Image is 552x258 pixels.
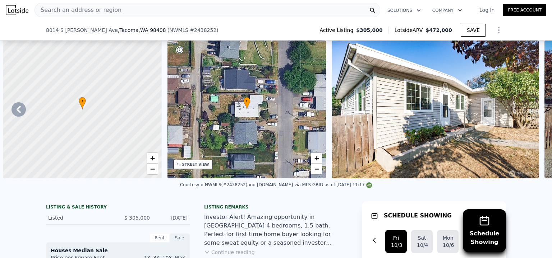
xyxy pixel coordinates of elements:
[427,4,468,17] button: Company
[463,209,506,252] button: ScheduleShowing
[443,241,453,249] div: 10/6
[461,24,486,37] button: SAVE
[382,4,427,17] button: Solutions
[417,234,427,241] div: Sat
[46,27,118,34] span: 8014 S [PERSON_NAME] Ave
[391,241,401,249] div: 10/3
[385,230,407,253] button: Fri10/3
[167,27,218,34] div: ( )
[6,5,28,15] img: Lotside
[150,154,155,163] span: +
[180,182,372,187] div: Courtesy of NWMLS (#2438252) and [DOMAIN_NAME] via MLS GRID as of [DATE] 11:17
[314,154,319,163] span: +
[417,241,427,249] div: 10/4
[437,230,459,253] button: Mon10/6
[79,97,86,109] div: •
[411,230,433,253] button: Sat10/4
[51,247,185,254] div: Houses Median Sale
[314,164,319,173] span: −
[443,234,453,241] div: Mon
[395,27,425,34] span: Lotside ARV
[169,27,188,33] span: NWMLS
[492,23,506,37] button: Show Options
[204,204,348,210] div: Listing remarks
[319,27,356,34] span: Active Listing
[204,213,348,247] div: Investor Alert! Amazing opportunity in [GEOGRAPHIC_DATA] 4 bedrooms, 1.5 bath. Perfect for first ...
[243,98,250,104] span: •
[471,6,503,14] a: Log In
[35,6,121,14] span: Search an address or region
[425,27,452,33] span: $472,000
[149,233,170,243] div: Rent
[243,97,250,109] div: •
[48,214,112,221] div: Listed
[311,153,322,164] a: Zoom in
[332,41,539,178] img: Sale: 169786400 Parcel: 100574447
[124,215,150,221] span: $ 305,000
[356,27,383,34] span: $305,000
[503,4,546,16] a: Free Account
[182,162,209,167] div: STREET VIEW
[150,164,155,173] span: −
[170,233,190,243] div: Sale
[147,164,158,174] a: Zoom out
[139,27,166,33] span: , WA 98408
[190,27,216,33] span: # 2438252
[118,27,166,34] span: , Tacoma
[311,164,322,174] a: Zoom out
[366,182,372,188] img: NWMLS Logo
[79,98,86,104] span: •
[391,234,401,241] div: Fri
[384,211,452,220] h1: SCHEDULE SHOWING
[204,249,255,256] button: Continue reading
[147,153,158,164] a: Zoom in
[156,214,188,221] div: [DATE]
[46,204,190,211] div: LISTING & SALE HISTORY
